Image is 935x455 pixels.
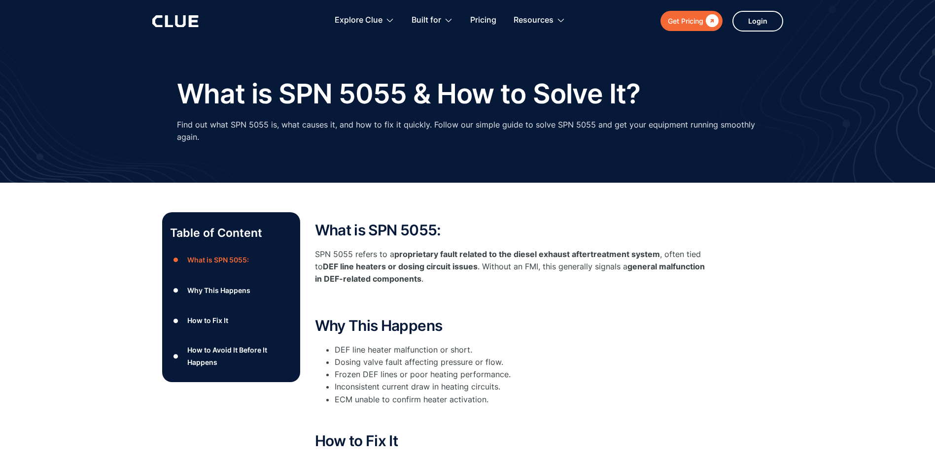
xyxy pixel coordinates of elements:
[335,393,709,406] li: ECM unable to confirm heater activation.
[170,283,182,298] div: ●
[170,253,292,267] a: ●What is SPN 5055:
[177,119,759,143] p: Find out what SPN 5055 is, what causes it, and how to fix it quickly. Follow our simple guide to ...
[335,381,709,393] li: Inconsistent current draw in heating circuits.
[668,15,703,27] div: Get Pricing
[187,314,228,326] div: How to Fix It
[412,5,453,36] div: Built for
[170,349,182,363] div: ●
[660,11,723,31] a: Get Pricing
[514,5,554,36] div: Resources
[187,254,249,266] div: What is SPN 5055:
[177,79,640,109] h1: What is SPN 5055 & How to Solve It?
[703,15,719,27] div: 
[514,5,565,36] div: Resources
[170,283,292,298] a: ●Why This Happens
[470,5,496,36] a: Pricing
[170,225,292,241] p: Table of Content
[323,261,478,271] strong: DEF line heaters or dosing circuit issues
[315,318,709,334] h2: Why This Happens
[187,344,292,368] div: How to Avoid It Before It Happens
[335,344,709,356] li: DEF line heater malfunction or short.
[335,356,709,368] li: Dosing valve fault affecting pressure or flow.
[315,295,709,308] p: ‍
[170,313,292,328] a: ●How to Fix It
[187,284,250,296] div: Why This Happens
[315,411,709,423] p: ‍
[170,344,292,368] a: ●How to Avoid It Before It Happens
[335,5,394,36] div: Explore Clue
[170,253,182,267] div: ●
[315,222,709,238] h2: What is SPN 5055:
[394,249,660,259] strong: proprietary fault related to the diesel exhaust aftertreatment system
[412,5,441,36] div: Built for
[170,313,182,328] div: ●
[335,5,382,36] div: Explore Clue
[315,248,709,286] p: SPN 5055 refers to a , often tied to . Without an FMI, this generally signals a .
[335,368,709,381] li: Frozen DEF lines or poor heating performance.
[315,433,709,449] h2: How to Fix It
[732,11,783,32] a: Login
